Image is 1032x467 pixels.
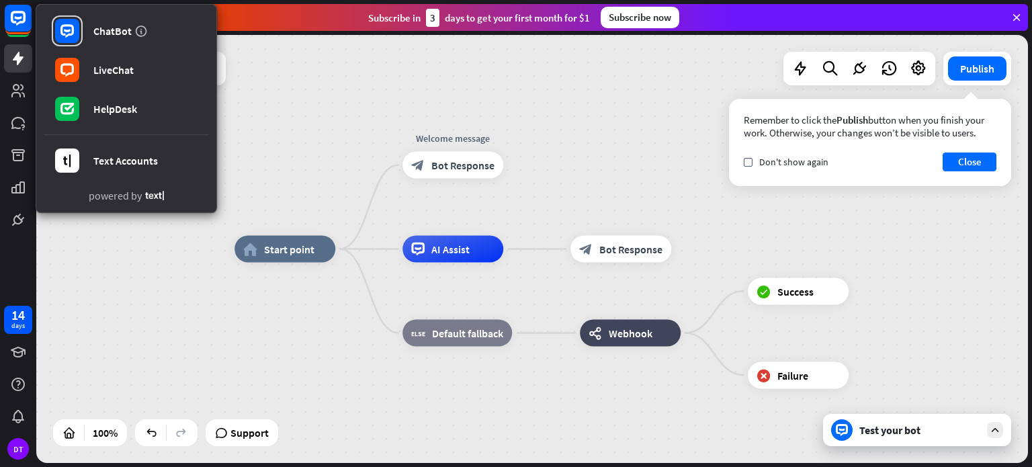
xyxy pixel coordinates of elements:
[230,422,269,443] span: Support
[943,153,996,171] button: Close
[4,306,32,334] a: 14 days
[411,159,425,172] i: block_bot_response
[589,327,602,340] i: webhooks
[7,438,29,460] div: DT
[948,56,1006,81] button: Publish
[264,243,314,256] span: Start point
[89,422,122,443] div: 100%
[836,114,868,126] span: Publish
[411,327,425,340] i: block_fallback
[859,423,980,437] div: Test your bot
[601,7,679,28] div: Subscribe now
[777,368,808,382] span: Failure
[777,284,814,298] span: Success
[759,156,828,168] span: Don't show again
[744,114,996,139] div: Remember to click the button when you finish your work. Otherwise, your changes won’t be visible ...
[368,9,590,27] div: Subscribe in days to get your first month for $1
[392,132,513,145] div: Welcome message
[243,243,257,256] i: home_2
[757,284,771,298] i: block_success
[579,243,593,256] i: block_bot_response
[757,368,771,382] i: block_failure
[431,159,494,172] span: Bot Response
[431,243,470,256] span: AI Assist
[609,327,652,340] span: Webhook
[432,327,503,340] span: Default fallback
[11,321,25,331] div: days
[11,5,51,46] button: Open LiveChat chat widget
[426,9,439,27] div: 3
[599,243,662,256] span: Bot Response
[11,309,25,321] div: 14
